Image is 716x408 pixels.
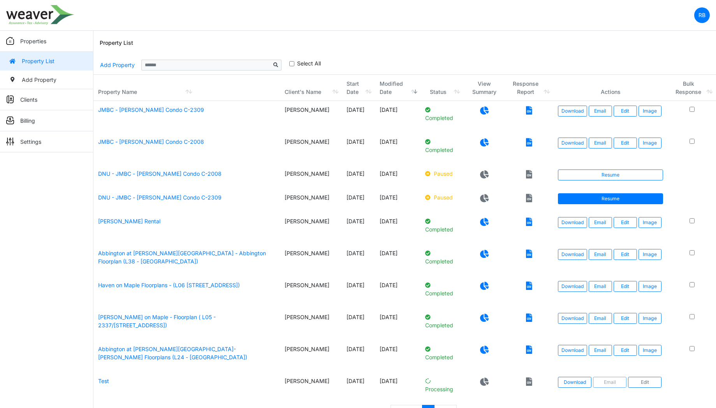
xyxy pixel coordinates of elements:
[280,308,342,340] td: [PERSON_NAME]
[98,250,266,265] a: Abbington at [PERSON_NAME][GEOGRAPHIC_DATA] - Abbington Floorplan (L38 - [GEOGRAPHIC_DATA])
[639,313,662,324] button: Image
[342,75,375,101] th: Start Date: activate to sort column ascending
[420,75,463,101] th: Status: activate to sort column ascending
[614,281,637,292] a: Edit
[342,308,375,340] td: [DATE]
[342,244,375,276] td: [DATE]
[98,378,109,384] a: Test
[614,217,637,228] a: Edit
[593,377,626,388] button: Email
[425,377,459,393] p: Processing
[694,7,710,23] a: RB
[20,117,35,125] p: Billing
[589,217,612,228] button: Email
[100,40,133,46] h6: Property List
[614,313,637,324] a: Edit
[589,313,612,324] button: Email
[342,276,375,308] td: [DATE]
[280,75,342,101] th: Client's Name: activate to sort column ascending
[6,117,14,124] img: sidemenu_billing.png
[558,281,587,292] a: Download
[698,11,705,19] p: RB
[141,60,271,71] input: Sizing example input
[98,346,247,360] a: Abbington at [PERSON_NAME][GEOGRAPHIC_DATA]- [PERSON_NAME] Floorplans (L24 - [GEOGRAPHIC_DATA])
[639,249,662,260] button: Image
[639,217,662,228] button: Image
[20,138,41,146] p: Settings
[98,138,204,145] a: JMBC - [PERSON_NAME] Condo C-2008
[98,282,240,288] a: Haven on Maple Floorplans - (L06 [STREET_ADDRESS])
[589,249,612,260] button: Email
[6,5,74,25] img: spp logo
[425,249,459,265] p: Completed
[425,138,459,154] p: Completed
[280,244,342,276] td: [PERSON_NAME]
[639,345,662,356] button: Image
[280,189,342,212] td: [PERSON_NAME]
[558,217,587,228] a: Download
[280,165,342,189] td: [PERSON_NAME]
[100,58,135,72] a: Add Property
[589,345,612,356] button: Email
[425,345,459,361] p: Completed
[342,372,375,404] td: [DATE]
[375,244,420,276] td: [DATE]
[342,212,375,244] td: [DATE]
[375,340,420,372] td: [DATE]
[639,106,662,117] button: Image
[280,212,342,244] td: [PERSON_NAME]
[342,165,375,189] td: [DATE]
[589,106,612,117] button: Email
[375,75,420,101] th: Modified Date: activate to sort column ascending
[558,193,663,204] a: Resume
[558,345,587,356] a: Download
[98,314,216,329] a: [PERSON_NAME] on Maple - Floorplan ( L05 - 2337/[STREET_ADDRESS])
[558,249,587,260] a: Download
[558,170,663,180] a: Resume
[558,313,587,324] a: Download
[342,340,375,372] td: [DATE]
[280,101,342,133] td: [PERSON_NAME]
[375,189,420,212] td: [DATE]
[589,281,612,292] button: Email
[342,133,375,165] td: [DATE]
[425,170,459,178] p: Paused
[98,106,204,113] a: JMBC - [PERSON_NAME] Condo C-2309
[505,75,553,101] th: Response Report: activate to sort column ascending
[6,95,14,103] img: sidemenu_client.png
[375,101,420,133] td: [DATE]
[589,138,612,148] button: Email
[558,106,587,117] a: Download
[98,218,160,224] a: [PERSON_NAME] Rental
[558,377,591,388] a: Download
[375,133,420,165] td: [DATE]
[280,372,342,404] td: [PERSON_NAME]
[425,217,459,233] p: Completed
[375,276,420,308] td: [DATE]
[425,281,459,297] p: Completed
[614,138,637,148] a: Edit
[425,193,459,201] p: Paused
[425,313,459,329] p: Completed
[668,75,716,101] th: Bulk Response: activate to sort column ascending
[342,189,375,212] td: [DATE]
[20,37,46,45] p: Properties
[639,281,662,292] button: Image
[558,138,587,148] a: Download
[6,138,14,145] img: sidemenu_settings.png
[553,75,668,101] th: Actions
[20,95,37,104] p: Clients
[98,170,222,177] a: DNU - JMBC - [PERSON_NAME] Condo C-2008
[628,377,661,388] a: Edit
[614,249,637,260] a: Edit
[98,194,222,201] a: DNU - JMBC - [PERSON_NAME] Condo C-2309
[342,101,375,133] td: [DATE]
[6,37,14,45] img: sidemenu_properties.png
[280,133,342,165] td: [PERSON_NAME]
[639,138,662,148] button: Image
[375,165,420,189] td: [DATE]
[280,276,342,308] td: [PERSON_NAME]
[375,308,420,340] td: [DATE]
[425,106,459,122] p: Completed
[280,340,342,372] td: [PERSON_NAME]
